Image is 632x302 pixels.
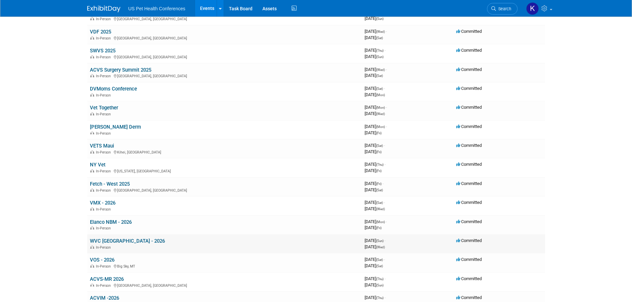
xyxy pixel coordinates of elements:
span: (Mon) [376,125,385,129]
div: [GEOGRAPHIC_DATA], [GEOGRAPHIC_DATA] [90,16,359,21]
span: [DATE] [365,29,387,34]
span: (Sat) [376,74,383,78]
span: (Fri) [376,169,382,173]
img: In-Person Event [90,150,94,153]
span: [DATE] [365,225,382,230]
span: Committed [456,29,482,34]
img: In-Person Event [90,93,94,96]
img: In-Person Event [90,55,94,58]
div: Big Sky, MT [90,263,359,269]
span: - [384,257,385,262]
span: (Mon) [376,220,385,224]
span: (Thu) [376,49,384,52]
a: Vet Together [90,105,118,111]
a: ACVIM -2026 [90,295,119,301]
span: (Sat) [376,201,383,205]
span: [DATE] [365,187,383,192]
span: Committed [456,124,482,129]
span: (Wed) [376,207,385,211]
span: (Sun) [376,283,384,287]
span: (Thu) [376,296,384,300]
span: (Fri) [376,150,382,154]
a: VDF 2025 [90,29,111,35]
span: In-Person [96,74,113,78]
span: [DATE] [365,48,386,53]
span: [DATE] [365,219,387,224]
div: [GEOGRAPHIC_DATA], [GEOGRAPHIC_DATA] [90,187,359,193]
span: [DATE] [365,111,385,116]
img: In-Person Event [90,112,94,115]
span: In-Person [96,207,113,211]
a: Search [487,3,518,15]
a: VOS - 2026 [90,257,114,263]
span: (Thu) [376,277,384,281]
img: In-Person Event [90,226,94,229]
span: [DATE] [365,263,383,268]
span: In-Person [96,112,113,116]
span: - [386,29,387,34]
img: In-Person Event [90,245,94,249]
span: (Wed) [376,30,385,33]
span: [DATE] [365,206,385,211]
span: (Sun) [376,55,384,59]
span: In-Person [96,36,113,40]
span: In-Person [96,169,113,173]
span: (Fri) [376,226,382,230]
span: - [384,86,385,91]
span: In-Person [96,17,113,21]
span: [DATE] [365,92,385,97]
span: [DATE] [365,162,386,167]
a: Elanco NBM - 2026 [90,219,132,225]
img: In-Person Event [90,264,94,268]
span: US Pet Health Conferences [128,6,185,11]
img: In-Person Event [90,188,94,192]
span: - [385,48,386,53]
span: [DATE] [365,105,387,110]
img: In-Person Event [90,169,94,172]
span: Committed [456,67,482,72]
div: [US_STATE], [GEOGRAPHIC_DATA] [90,168,359,173]
span: Committed [456,181,482,186]
span: In-Person [96,150,113,154]
span: (Mon) [376,93,385,97]
span: - [385,162,386,167]
span: - [385,238,386,243]
div: [GEOGRAPHIC_DATA], [GEOGRAPHIC_DATA] [90,282,359,288]
span: [DATE] [365,16,384,21]
span: (Sun) [376,17,384,21]
span: Committed [456,48,482,53]
span: Committed [456,238,482,243]
span: In-Person [96,264,113,269]
span: (Sat) [376,258,383,262]
a: DVMoms Conference [90,86,137,92]
span: [DATE] [365,168,382,173]
span: (Mon) [376,106,385,109]
img: ExhibitDay [87,6,120,12]
span: In-Person [96,131,113,136]
span: In-Person [96,93,113,97]
span: [DATE] [365,54,384,59]
span: (Wed) [376,68,385,72]
span: - [386,124,387,129]
span: Search [496,6,511,11]
span: (Fri) [376,182,382,186]
span: Committed [456,219,482,224]
a: Fetch - West 2025 [90,181,130,187]
span: (Sat) [376,188,383,192]
div: [GEOGRAPHIC_DATA], [GEOGRAPHIC_DATA] [90,73,359,78]
span: In-Person [96,55,113,59]
span: (Sat) [376,144,383,148]
span: Committed [456,257,482,262]
span: [DATE] [365,200,385,205]
span: [DATE] [365,124,387,129]
span: [DATE] [365,282,384,287]
span: Committed [456,162,482,167]
span: - [384,143,385,148]
span: [DATE] [365,295,386,300]
span: - [386,105,387,110]
a: ACVS Surgery Summit 2025 [90,67,151,73]
span: [DATE] [365,238,386,243]
span: - [383,181,384,186]
span: Committed [456,105,482,110]
span: - [384,200,385,205]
